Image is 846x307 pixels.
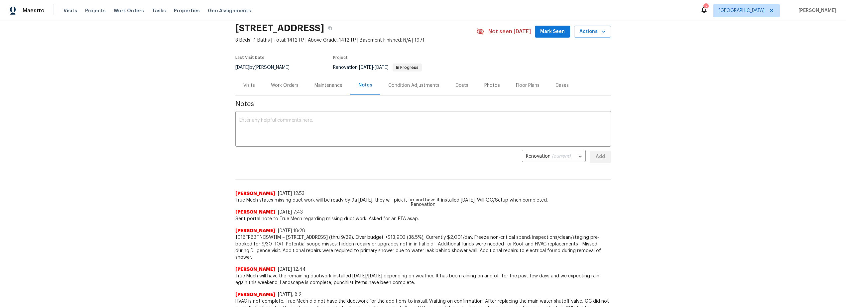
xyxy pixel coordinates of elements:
div: Maintenance [314,82,342,89]
span: [DATE] 12:53 [278,191,304,196]
span: Notes [235,101,611,107]
div: Work Orders [271,82,299,89]
span: [PERSON_NAME] [235,209,275,216]
span: [PERSON_NAME] [235,291,275,298]
h2: [STREET_ADDRESS] [235,25,324,32]
div: Costs [455,82,468,89]
span: [DATE] [375,65,389,70]
span: [PERSON_NAME] [796,7,836,14]
span: Maestro [23,7,45,14]
span: [DATE] 7:43 [278,210,303,215]
span: Projects [85,7,106,14]
span: [PERSON_NAME] [235,228,275,234]
span: [GEOGRAPHIC_DATA] [719,7,765,14]
span: [DATE] 18:28 [278,229,305,233]
div: Photos [484,82,500,89]
span: - [359,65,389,70]
span: Work Orders [114,7,144,14]
div: Visits [243,82,255,89]
span: [DATE], 8:2 [278,292,302,297]
span: Visits [63,7,77,14]
span: [PERSON_NAME] [235,190,275,197]
span: True Mech will have the remaining ductwork installed [DATE]/[DATE] depending on weather. It has b... [235,273,611,286]
span: [DATE] 12:44 [278,267,306,272]
span: Renovation [407,201,439,208]
span: Renovation [333,65,422,70]
span: Not seen [DATE] [488,28,531,35]
span: True Mech states missing duct work will be ready by 9a [DATE], they will pick it up and have it i... [235,197,611,204]
span: [DATE] [235,65,249,70]
span: Last Visit Date [235,56,265,60]
span: 1016FP6BTNCSW11M – [STREET_ADDRESS] (thru 9/29). Over budget +$13,903 (38.5%); Currently $2,001/d... [235,234,611,261]
span: Sent portal note to True Mech regarding missing duct work. Asked for an ETA asap. [235,216,611,222]
button: Mark Seen [535,26,570,38]
div: by [PERSON_NAME] [235,64,298,72]
span: [PERSON_NAME] [235,266,275,273]
div: Renovation (current) [522,149,586,165]
span: In Progress [393,66,421,70]
span: Tasks [152,8,166,13]
div: Cases [555,82,569,89]
span: [DATE] [359,65,373,70]
span: 3 Beds | 1 Baths | Total: 1412 ft² | Above Grade: 1412 ft² | Basement Finished: N/A | 1971 [235,37,476,44]
span: Properties [174,7,200,14]
div: 2 [703,4,708,11]
span: Project [333,56,348,60]
span: (current) [552,154,571,159]
button: Actions [574,26,611,38]
div: Floor Plans [516,82,540,89]
span: Mark Seen [540,28,565,36]
button: Copy Address [324,22,336,34]
span: Actions [579,28,606,36]
div: Notes [358,82,372,88]
span: Geo Assignments [208,7,251,14]
div: Condition Adjustments [388,82,439,89]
